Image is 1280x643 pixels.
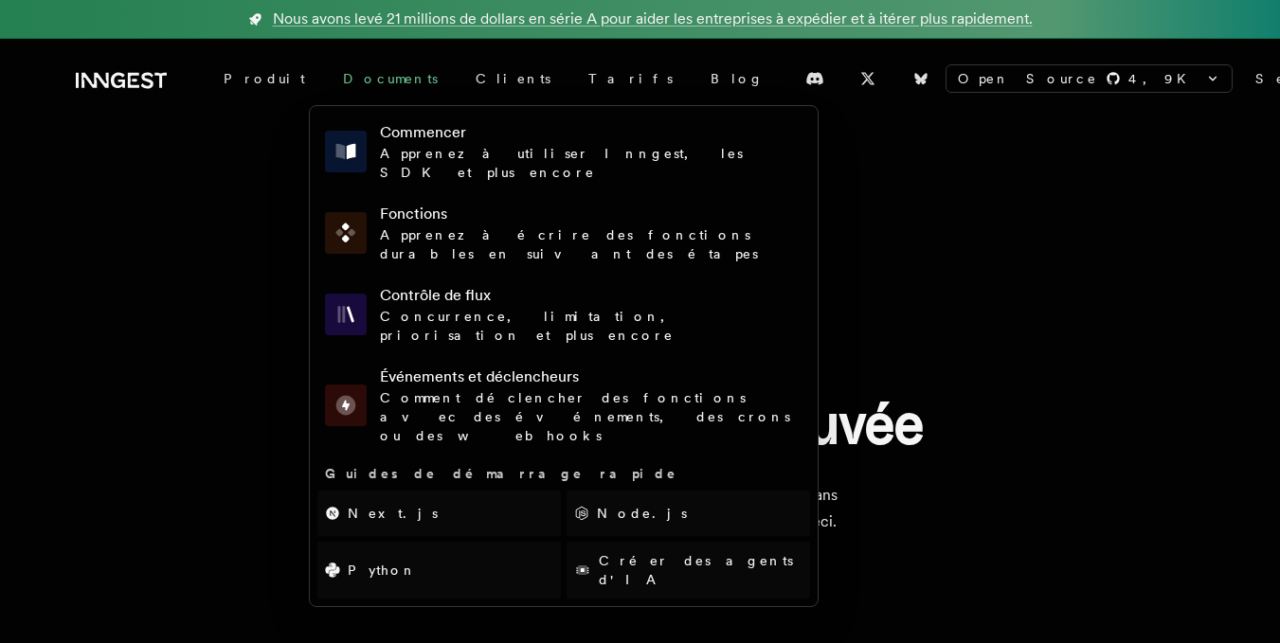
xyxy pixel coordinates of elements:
font: Apprenez à écrire des fonctions durables en suivant des étapes [380,227,758,261]
font: Documents [343,71,438,86]
font: Concurrence, limitation, priorisation et plus encore [380,309,682,343]
font: Contrôle de flux [380,286,491,304]
font: 4,9 [1128,71,1177,86]
a: Contrôle de fluxConcurrence, limitation, priorisation et plus encore [317,277,810,352]
font: Événements et déclencheurs [380,367,579,385]
font: Produit [224,71,305,86]
a: Tarifs [569,62,692,96]
a: Python [317,542,561,598]
a: CommencerApprenez à utiliser Inngest, les SDK et plus encore [317,114,810,189]
a: Clients [457,62,569,96]
font: Comment déclencher des fonctions avec des événements, des crons ou des webhooks [380,390,790,443]
a: Ciel bleu [900,63,942,94]
a: Discorde [794,63,836,94]
font: Commencer [380,123,466,141]
a: Blog [692,62,783,96]
a: Événements et déclencheursComment déclencher des fonctions avec des événements, des crons ou des ... [317,358,810,453]
font: Fonctions [380,205,447,223]
font: Clients [476,71,550,86]
font: Open Source [958,71,1098,86]
font: Tarifs [588,71,673,86]
a: Documents [324,62,457,96]
font: Guides de démarrage rapide [325,466,677,481]
font: Créer des agents d'IA [599,553,793,587]
a: FonctionsApprenez à écrire des fonctions durables en suivant des étapes [317,195,810,271]
font: Blog [711,71,764,86]
font: Apprenez à utiliser Inngest, les SDK et plus encore [380,146,743,180]
font: K [1177,71,1198,86]
a: X [847,63,889,94]
font: Node.js [597,506,687,521]
font: Nous avons levé 21 millions de dollars en série A pour aider les entreprises à expédier et à itér... [273,9,1033,27]
a: Node.js [567,491,810,536]
a: Next.js [317,491,561,536]
font: Python [348,563,417,578]
a: Créer des agents d'IA [567,542,810,598]
font: Next.js [348,506,438,521]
